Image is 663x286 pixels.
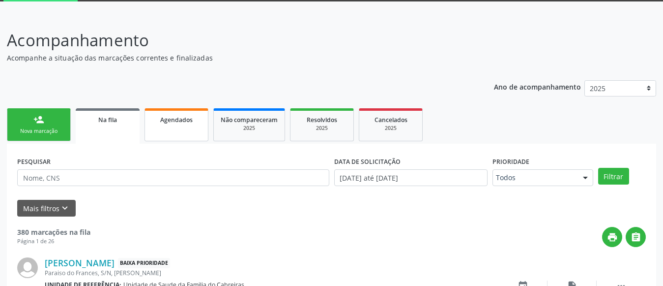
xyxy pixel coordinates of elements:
p: Ano de acompanhamento [494,80,581,93]
div: Nova marcação [14,127,63,135]
div: person_add [33,114,44,125]
span: Baixa Prioridade [118,258,170,268]
label: PESQUISAR [17,154,51,169]
i:  [631,232,641,243]
p: Acompanhamento [7,28,461,53]
strong: 380 marcações na fila [17,227,90,237]
button: Filtrar [598,168,629,185]
a: [PERSON_NAME] [45,257,115,268]
div: Paraiso do Frances, S/N, [PERSON_NAME] [45,269,498,277]
button: Mais filtroskeyboard_arrow_down [17,200,76,217]
i: print [607,232,618,243]
button: print [602,227,622,247]
div: 2025 [297,125,346,132]
div: Página 1 de 26 [17,237,90,246]
button:  [626,227,646,247]
p: Acompanhe a situação das marcações correntes e finalizadas [7,53,461,63]
span: Resolvidos [307,116,337,124]
label: DATA DE SOLICITAÇÃO [334,154,401,169]
div: 2025 [366,125,415,132]
span: Cancelados [375,116,407,124]
div: 2025 [221,125,278,132]
span: Não compareceram [221,116,278,124]
span: Agendados [160,116,193,124]
span: Na fila [98,116,117,124]
label: Prioridade [492,154,529,169]
input: Nome, CNS [17,169,329,186]
i: keyboard_arrow_down [59,203,70,214]
input: Selecione um intervalo [334,169,488,186]
span: Todos [496,173,573,183]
